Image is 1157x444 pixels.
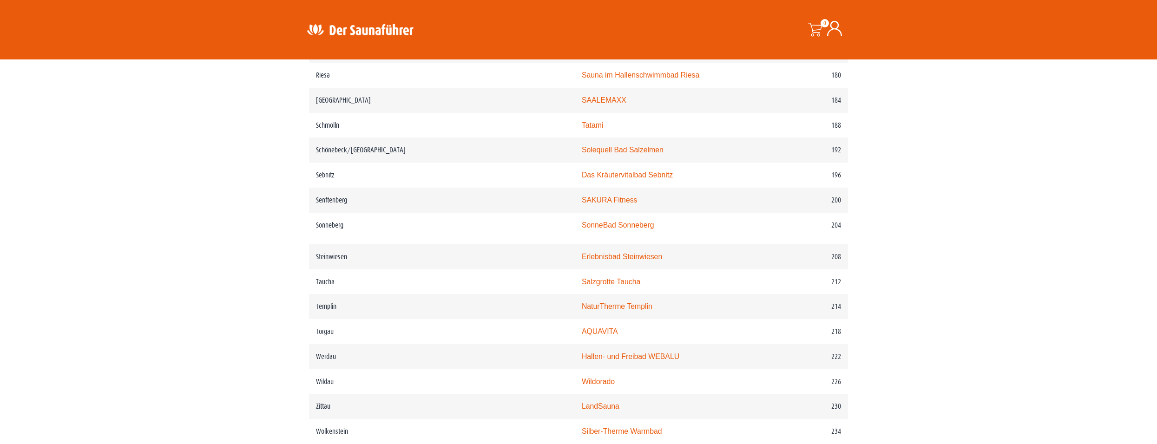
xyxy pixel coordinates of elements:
[763,63,848,88] td: 180
[763,369,848,394] td: 226
[582,302,652,310] a: NaturTherme Templin
[309,369,575,394] td: Wildau
[763,163,848,188] td: 196
[582,146,664,154] a: Solequell Bad Salzelmen
[763,394,848,419] td: 230
[309,163,575,188] td: Sebnitz
[763,419,848,444] td: 234
[582,96,626,104] a: SAALEMAXX
[582,327,618,335] a: AQUAVITA
[763,244,848,269] td: 208
[582,253,662,261] a: Erlebnisbad Steinwiesen
[582,353,679,360] a: Hallen- und Freibad WEBALU
[763,213,848,244] td: 204
[582,402,619,410] a: LandSauna
[582,121,604,129] a: Tatami
[821,19,829,27] span: 0
[582,278,640,286] a: Salzgrotte Taucha
[309,294,575,319] td: Templin
[582,221,654,229] a: SonneBad Sonneberg
[309,188,575,213] td: Senftenberg
[309,344,575,369] td: Werdau
[309,394,575,419] td: Zittau
[763,294,848,319] td: 214
[309,63,575,88] td: Riesa
[309,88,575,113] td: [GEOGRAPHIC_DATA]
[582,427,662,435] a: Silber-Therme Warmbad
[309,319,575,344] td: Torgau
[582,196,638,204] a: SAKURA Fitness
[763,188,848,213] td: 200
[763,88,848,113] td: 184
[763,344,848,369] td: 222
[309,269,575,294] td: Taucha
[763,113,848,138] td: 188
[309,244,575,269] td: Steinwiesen
[582,378,615,385] a: Wildorado
[309,419,575,444] td: Wolkenstein
[582,171,673,179] a: Das Kräutervitalbad Sebnitz
[582,71,699,79] a: Sauna im Hallenschwimmbad Riesa
[309,213,575,244] td: Sonneberg
[763,269,848,294] td: 212
[309,137,575,163] td: Schönebeck/[GEOGRAPHIC_DATA]
[309,113,575,138] td: Schmölln
[763,319,848,344] td: 218
[763,137,848,163] td: 192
